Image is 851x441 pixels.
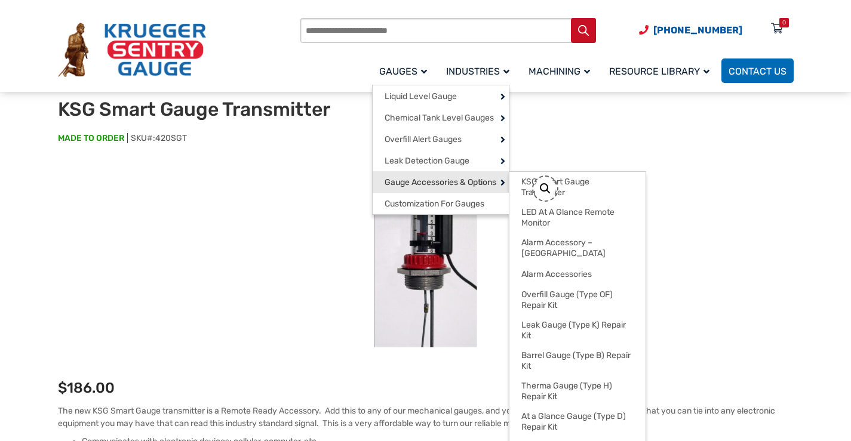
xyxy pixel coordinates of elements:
[385,134,462,145] span: Overfill Alert Gauges
[373,85,509,107] a: Liquid Level Gauge
[509,376,646,406] a: Therma Gauge (Type H) Repair Kit
[509,172,646,202] a: KSG Smart Gauge Transmitter
[721,58,794,83] a: Contact Us
[58,98,352,121] h1: KSG Smart Gauge Transmitter
[385,156,469,166] span: Leak Detection Gauge
[509,233,646,263] a: Alarm Accessory – [GEOGRAPHIC_DATA]
[521,207,634,228] span: LED At A Glance Remote Monitor
[521,177,634,198] span: KSG Smart Gauge Transmitter
[729,66,787,77] span: Contact Us
[602,57,721,85] a: Resource Library
[374,168,477,347] img: KSG Smart Gauge Transmitter
[373,107,509,128] a: Chemical Tank Level Gauges
[653,24,742,36] span: [PHONE_NUMBER]
[385,199,484,209] span: Customization For Gauges
[58,380,115,396] bdi: 186.00
[521,350,634,371] span: Barrel Gauge (Type B) Repair Kit
[379,66,427,77] span: Gauges
[534,178,556,199] a: View full-screen image gallery
[509,263,646,285] a: Alarm Accessories
[385,91,457,102] span: Liquid Level Gauge
[385,177,496,188] span: Gauge Accessories & Options
[509,346,646,376] a: Barrel Gauge (Type B) Repair Kit
[372,57,439,85] a: Gauges
[521,411,634,432] span: At a Glance Gauge (Type D) Repair Kit
[521,57,602,85] a: Machining
[509,202,646,233] a: LED At A Glance Remote Monitor
[58,405,794,430] p: The new KSG Smart Gauge transmitter is a Remote Ready Accessory. Add this to any of our mechanica...
[58,132,124,144] span: MADE TO ORDER
[127,133,187,143] span: SKU#:
[639,23,742,38] a: Phone Number (920) 434-8860
[446,66,509,77] span: Industries
[509,315,646,346] a: Leak Gauge (Type K) Repair Kit
[385,113,494,124] span: Chemical Tank Level Gauges
[439,57,521,85] a: Industries
[609,66,709,77] span: Resource Library
[509,285,646,315] a: Overfill Gauge (Type OF) Repair Kit
[521,381,634,402] span: Therma Gauge (Type H) Repair Kit
[782,18,786,27] div: 0
[521,238,634,258] span: Alarm Accessory – [GEOGRAPHIC_DATA]
[373,193,509,214] a: Customization For Gauges
[521,320,634,341] span: Leak Gauge (Type K) Repair Kit
[509,406,646,437] a: At a Glance Gauge (Type D) Repair Kit
[373,128,509,150] a: Overfill Alert Gauges
[58,380,67,396] span: $
[373,171,509,193] a: Gauge Accessories & Options
[521,269,592,280] span: Alarm Accessories
[521,289,634,310] span: Overfill Gauge (Type OF) Repair Kit
[373,150,509,171] a: Leak Detection Gauge
[529,66,590,77] span: Machining
[155,133,187,143] span: 420SGT
[58,23,206,78] img: Krueger Sentry Gauge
